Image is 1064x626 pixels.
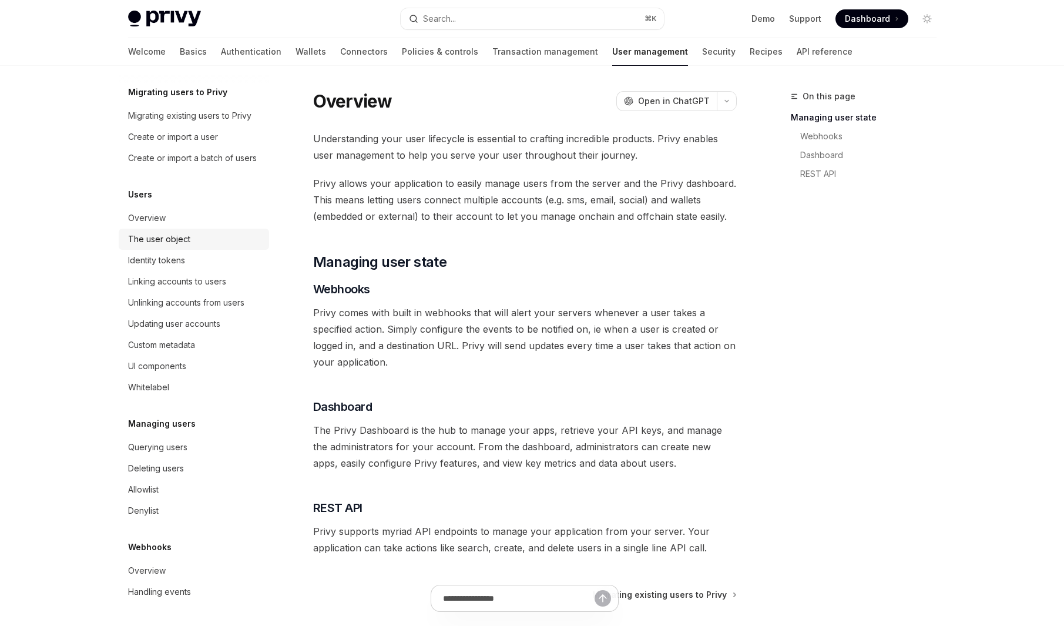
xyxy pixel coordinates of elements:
[128,85,227,99] h5: Migrating users to Privy
[128,38,166,66] a: Welcome
[128,274,226,289] div: Linking accounts to users
[128,440,187,454] div: Querying users
[128,130,218,144] div: Create or import a user
[492,38,598,66] a: Transaction management
[119,356,269,377] a: UI components
[423,12,456,26] div: Search...
[128,11,201,27] img: light logo
[128,585,191,599] div: Handling events
[119,292,269,313] a: Unlinking accounts from users
[119,148,269,169] a: Create or import a batch of users
[313,422,737,471] span: The Privy Dashboard is the hub to manage your apps, retrieve your API keys, and manage the admini...
[128,317,220,331] div: Updating user accounts
[918,9,937,28] button: Toggle dark mode
[750,38,783,66] a: Recipes
[313,304,737,370] span: Privy comes with built in webhooks that will alert your servers whenever a user takes a specified...
[313,523,737,556] span: Privy supports myriad API endpoints to manage your application from your server. Your application...
[128,253,185,267] div: Identity tokens
[595,590,611,607] button: Send message
[313,399,372,415] span: Dashboard
[119,126,269,148] a: Create or import a user
[128,540,172,554] h5: Webhooks
[128,359,186,373] div: UI components
[800,146,946,165] a: Dashboard
[402,38,478,66] a: Policies & controls
[313,500,363,516] span: REST API
[800,127,946,146] a: Webhooks
[128,564,166,578] div: Overview
[638,95,710,107] span: Open in ChatGPT
[791,108,946,127] a: Managing user state
[128,338,195,352] div: Custom metadata
[797,38,852,66] a: API reference
[128,417,196,431] h5: Managing users
[119,334,269,356] a: Custom metadata
[313,175,737,225] span: Privy allows your application to easily manage users from the server and the Privy dashboard. Thi...
[612,38,688,66] a: User management
[616,91,717,111] button: Open in ChatGPT
[313,130,737,163] span: Understanding your user lifecycle is essential to crafting incredible products. Privy enables use...
[313,253,447,272] span: Managing user state
[128,151,257,165] div: Create or import a batch of users
[845,13,890,25] span: Dashboard
[128,296,244,310] div: Unlinking accounts from users
[119,458,269,479] a: Deleting users
[128,211,166,225] div: Overview
[803,89,855,103] span: On this page
[180,38,207,66] a: Basics
[645,14,657,24] span: ⌘ K
[119,250,269,271] a: Identity tokens
[119,437,269,458] a: Querying users
[751,13,775,25] a: Demo
[119,313,269,334] a: Updating user accounts
[702,38,736,66] a: Security
[128,109,251,123] div: Migrating existing users to Privy
[128,380,169,394] div: Whitelabel
[789,13,821,25] a: Support
[119,271,269,292] a: Linking accounts to users
[800,165,946,183] a: REST API
[128,232,190,246] div: The user object
[296,38,326,66] a: Wallets
[835,9,908,28] a: Dashboard
[128,188,152,202] h5: Users
[119,105,269,126] a: Migrating existing users to Privy
[119,229,269,250] a: The user object
[119,207,269,229] a: Overview
[119,560,269,581] a: Overview
[119,479,269,500] a: Allowlist
[119,581,269,602] a: Handling events
[340,38,388,66] a: Connectors
[119,500,269,521] a: Denylist
[128,504,159,518] div: Denylist
[313,281,370,297] span: Webhooks
[401,8,664,29] button: Search...⌘K
[119,377,269,398] a: Whitelabel
[221,38,281,66] a: Authentication
[313,91,392,112] h1: Overview
[128,461,184,476] div: Deleting users
[128,483,159,497] div: Allowlist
